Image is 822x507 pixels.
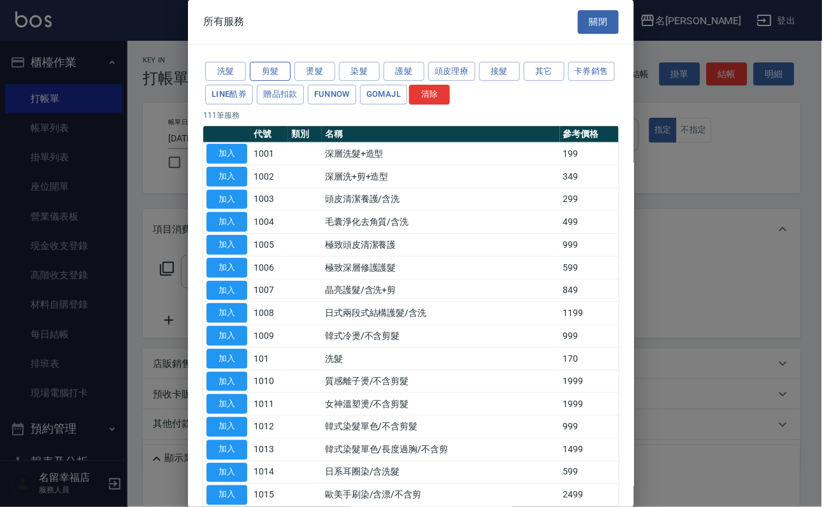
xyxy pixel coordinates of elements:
button: 加入 [206,440,247,460]
button: 洗髮 [205,62,246,82]
button: 贈品扣款 [257,85,304,104]
td: 1005 [250,234,288,257]
td: 極致頭皮清潔養護 [322,234,560,257]
button: 加入 [206,281,247,301]
button: 頭皮理療 [428,62,475,82]
button: 清除 [409,85,450,104]
td: 1499 [560,438,619,461]
button: 加入 [206,258,247,278]
td: 1009 [250,325,288,348]
button: 加入 [206,394,247,414]
td: 韓式染髮單色/不含剪髮 [322,416,560,439]
button: 加入 [206,349,247,369]
td: 499 [560,211,619,234]
td: 1007 [250,279,288,302]
button: 加入 [206,167,247,187]
td: 毛囊淨化去角質/含洗 [322,211,560,234]
td: 999 [560,325,619,348]
button: 加入 [206,417,247,437]
button: GOMAJL [360,85,407,104]
button: 加入 [206,485,247,505]
td: 299 [560,188,619,211]
td: 1999 [560,393,619,416]
th: 代號 [250,126,288,143]
button: 加入 [206,144,247,164]
td: 1010 [250,370,288,393]
td: 849 [560,279,619,302]
td: 2499 [560,484,619,507]
button: 接髮 [479,62,520,82]
td: 女神溫塑燙/不含剪髮 [322,393,560,416]
td: 韓式染髮單色/長度過胸/不含剪 [322,438,560,461]
td: 1199 [560,302,619,325]
td: 日系耳圈染/含洗髮 [322,461,560,484]
button: 卡券銷售 [568,62,616,82]
button: 染髮 [339,62,380,82]
button: 加入 [206,235,247,255]
td: 101 [250,347,288,370]
td: 349 [560,165,619,188]
td: 1002 [250,165,288,188]
button: 其它 [524,62,565,82]
td: 1008 [250,302,288,325]
td: 1001 [250,143,288,166]
td: 1015 [250,484,288,507]
td: 1004 [250,211,288,234]
td: 深層洗+剪+造型 [322,165,560,188]
td: 頭皮清潔養護/含洗 [322,188,560,211]
td: 999 [560,234,619,257]
button: 關閉 [578,10,619,34]
td: 極致深層修護護髮 [322,256,560,279]
td: 日式兩段式結構護髮/含洗 [322,302,560,325]
button: 加入 [206,212,247,232]
td: 1014 [250,461,288,484]
button: 燙髮 [294,62,335,82]
button: 加入 [206,190,247,210]
td: 1999 [560,370,619,393]
td: 韓式冷燙/不含剪髮 [322,325,560,348]
th: 名稱 [322,126,560,143]
button: 護髮 [384,62,424,82]
button: LINE酷券 [205,85,253,104]
td: 599 [560,461,619,484]
td: 質感離子燙/不含剪髮 [322,370,560,393]
button: 剪髮 [250,62,291,82]
th: 類別 [288,126,322,143]
p: 111 筆服務 [203,110,619,121]
button: 加入 [206,326,247,346]
td: 1012 [250,416,288,439]
span: 所有服務 [203,15,244,28]
td: 1003 [250,188,288,211]
td: 599 [560,256,619,279]
th: 參考價格 [560,126,619,143]
td: 歐美手刷染/含漂/不含剪 [322,484,560,507]
td: 深層洗髮+造型 [322,143,560,166]
td: 洗髮 [322,347,560,370]
button: 加入 [206,463,247,483]
button: FUNNOW [308,85,356,104]
td: 170 [560,347,619,370]
button: 加入 [206,303,247,323]
td: 1006 [250,256,288,279]
td: 1013 [250,438,288,461]
td: 1011 [250,393,288,416]
button: 加入 [206,372,247,392]
td: 999 [560,416,619,439]
td: 199 [560,143,619,166]
td: 晶亮護髮/含洗+剪 [322,279,560,302]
